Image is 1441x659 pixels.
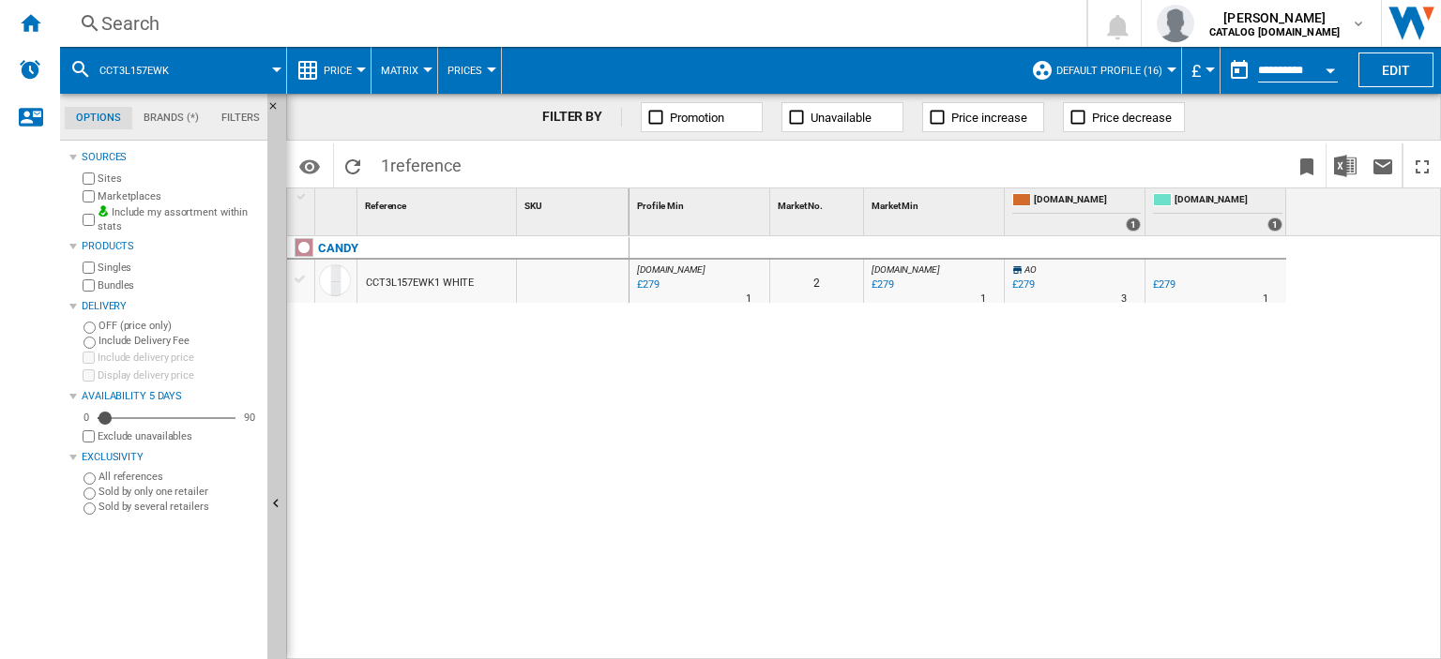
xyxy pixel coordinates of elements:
[869,276,894,294] div: Last updated : Sunday, 14 September 2025 10:02
[69,47,277,94] div: CCT3L157EWK
[521,188,629,217] div: SKU Sort None
[83,352,95,364] input: Include delivery price
[872,201,918,211] span: Market Min
[98,409,235,427] md-slider: Availability
[1358,52,1433,87] button: Edit
[372,143,471,183] span: 1
[98,172,260,186] label: Sites
[1063,102,1185,132] button: Price decrease
[641,102,763,132] button: Promotion
[318,237,358,260] div: Click to filter on that brand
[98,189,260,203] label: Marketplaces
[99,65,169,77] span: CCT3L157EWK
[1149,188,1286,235] div: [DOMAIN_NAME] 1 offers sold by AO.COM
[83,502,96,515] input: Sold by several retailers
[83,322,96,334] input: OFF (price only)
[98,368,260,382] label: Display delivery price
[1150,276,1176,294] div: £279
[79,411,94,425] div: 0
[1191,61,1201,81] span: £
[99,470,260,484] label: All references
[774,188,863,217] div: Sort None
[132,107,210,129] md-tab-item: Brands (*)
[637,201,684,211] span: Profile Min
[521,188,629,217] div: Sort None
[1263,290,1268,308] div: Delivery Time : 1 day
[324,47,361,94] button: Price
[1334,155,1357,177] img: excel-24x24.png
[83,262,95,274] input: Singles
[1403,143,1441,187] button: Maximize
[1121,290,1127,308] div: Delivery Time : 3 days
[980,290,986,308] div: Delivery Time : 1 day
[99,500,260,514] label: Sold by several retailers
[98,351,260,365] label: Include delivery price
[381,47,428,94] div: Matrix
[1024,264,1037,275] span: AO
[1126,217,1141,232] div: 1 offers sold by AMAZON.CO.UK
[778,201,823,211] span: Market No.
[319,188,356,217] div: Sort None
[98,205,260,234] label: Include my assortment within stats
[770,260,863,303] div: 2
[670,111,724,125] span: Promotion
[868,188,1004,217] div: Sort None
[83,208,95,232] input: Include my assortment within stats
[334,143,372,187] button: Reload
[1056,47,1172,94] button: Default profile (16)
[83,279,95,292] input: Bundles
[365,201,406,211] span: Reference
[83,472,96,485] input: All references
[1056,65,1162,77] span: Default profile (16)
[1267,217,1282,232] div: 1 offers sold by AO.COM
[239,411,260,425] div: 90
[1157,5,1194,42] img: profile.jpg
[83,337,96,349] input: Include Delivery Fee
[1031,47,1172,94] div: Default profile (16)
[1153,278,1176,291] div: £279
[1209,8,1340,27] span: [PERSON_NAME]
[83,172,95,185] input: Sites
[19,58,41,81] img: alerts-logo.svg
[98,429,260,443] label: Exclude unavailables
[868,188,1004,217] div: Market Min Sort None
[83,487,96,500] input: Sold by only one retailer
[774,188,863,217] div: Market No. Sort None
[267,94,290,127] button: Hide
[98,278,260,292] label: Bundles
[82,389,260,404] div: Availability 5 Days
[82,299,260,314] div: Delivery
[633,188,769,217] div: Profile Min Sort None
[951,111,1027,125] span: Price increase
[1009,188,1145,235] div: [DOMAIN_NAME] 1 offers sold by AMAZON.CO.UK
[1092,111,1172,125] span: Price decrease
[366,262,474,305] div: CCT3L157EWK1 WHITE
[1175,193,1282,209] span: [DOMAIN_NAME]
[811,111,872,125] span: Unavailable
[98,261,260,275] label: Singles
[781,102,903,132] button: Unavailable
[99,319,260,333] label: OFF (price only)
[746,290,751,308] div: Delivery Time : 1 day
[1182,47,1221,94] md-menu: Currency
[1034,193,1141,209] span: [DOMAIN_NAME]
[83,430,95,442] input: Display delivery price
[634,276,660,294] div: Last updated : Sunday, 14 September 2025 10:02
[296,47,361,94] div: Price
[1288,143,1326,187] button: Bookmark this report
[361,188,516,217] div: Reference Sort None
[1191,47,1210,94] button: £
[65,107,132,129] md-tab-item: Options
[291,149,328,183] button: Options
[633,188,769,217] div: Sort None
[82,450,260,465] div: Exclusivity
[524,201,542,211] span: SKU
[1313,51,1347,84] button: Open calendar
[1009,276,1035,294] div: £279
[447,47,492,94] button: Prices
[361,188,516,217] div: Sort None
[872,264,940,275] span: [DOMAIN_NAME]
